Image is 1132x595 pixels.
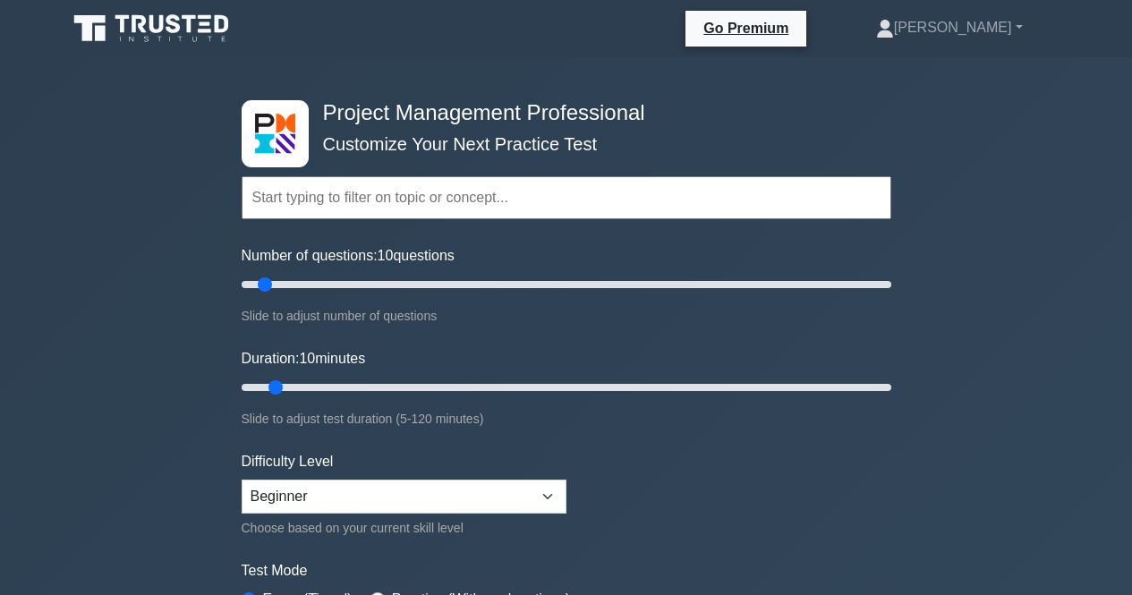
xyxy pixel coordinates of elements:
[242,560,891,582] label: Test Mode
[242,408,891,429] div: Slide to adjust test duration (5-120 minutes)
[833,10,1066,46] a: [PERSON_NAME]
[242,245,455,267] label: Number of questions: questions
[693,17,799,39] a: Go Premium
[242,451,334,472] label: Difficulty Level
[378,248,394,263] span: 10
[242,348,366,370] label: Duration: minutes
[242,305,891,327] div: Slide to adjust number of questions
[242,176,891,219] input: Start typing to filter on topic or concept...
[316,100,804,126] h4: Project Management Professional
[242,517,566,539] div: Choose based on your current skill level
[299,351,315,366] span: 10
